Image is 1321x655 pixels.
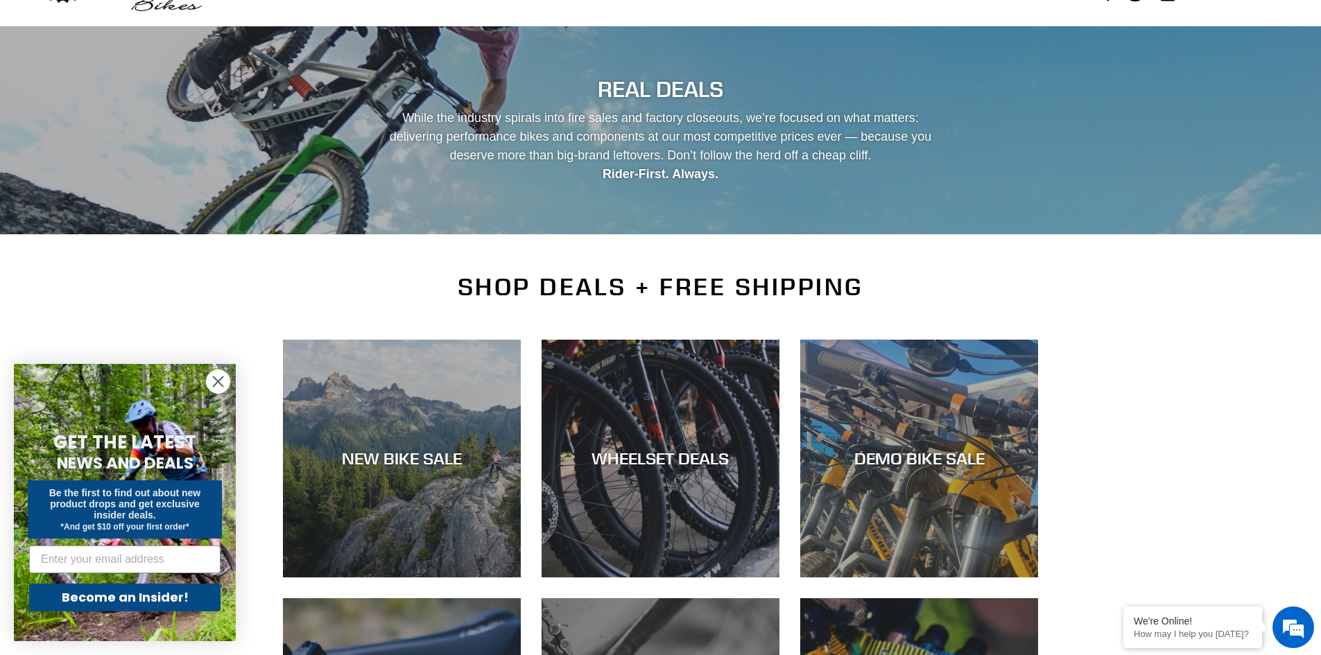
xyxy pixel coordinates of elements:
input: Enter your email address [29,545,221,573]
a: DEMO BIKE SALE [800,340,1038,577]
h2: SHOP DEALS + FREE SHIPPING [283,272,1039,302]
h2: REAL DEALS [283,76,1039,103]
div: DEMO BIKE SALE [800,448,1038,469]
a: WHEELSET DEALS [542,340,779,577]
span: Be the first to find out about new product drops and get exclusive insider deals. [49,487,201,521]
div: We're Online! [1134,615,1252,627]
span: GET THE LATEST [53,430,196,455]
button: Become an Insider! [29,584,221,611]
p: How may I help you today? [1134,629,1252,639]
a: NEW BIKE SALE [283,340,521,577]
strong: Rider-First. Always. [603,167,718,181]
span: *And get $10 off your first order* [60,522,189,532]
span: NEWS AND DEALS [57,452,193,474]
div: WHEELSET DEALS [542,448,779,469]
p: While the industry spirals into fire sales and factory closeouts, we’re focused on what matters: ... [377,109,944,184]
button: Close dialog [206,369,230,394]
div: NEW BIKE SALE [283,448,521,469]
